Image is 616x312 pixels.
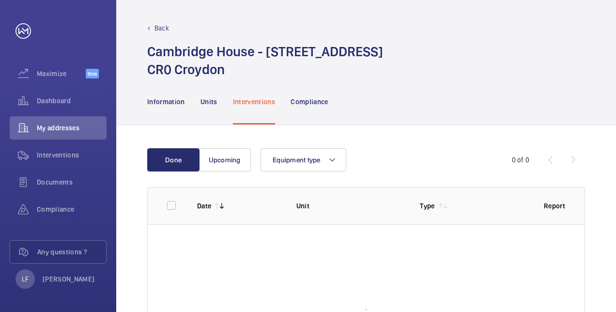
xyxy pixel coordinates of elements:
[200,97,217,107] p: Units
[273,156,321,164] span: Equipment type
[233,97,276,107] p: Interventions
[147,43,383,78] h1: Cambridge House - [STREET_ADDRESS] CR0 Croydon
[147,148,200,172] button: Done
[37,204,107,214] span: Compliance
[261,148,346,172] button: Equipment type
[199,148,251,172] button: Upcoming
[37,150,107,160] span: Interventions
[37,247,106,257] span: Any questions ?
[544,201,565,211] p: Report
[512,155,529,165] div: 0 of 0
[147,97,185,107] p: Information
[296,201,405,211] p: Unit
[291,97,328,107] p: Compliance
[22,274,29,284] p: LF
[43,274,95,284] p: [PERSON_NAME]
[37,177,107,187] span: Documents
[197,201,211,211] p: Date
[420,201,434,211] p: Type
[37,123,107,133] span: My addresses
[154,23,169,33] p: Back
[86,69,99,78] span: Beta
[37,96,107,106] span: Dashboard
[37,69,86,78] span: Maximize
